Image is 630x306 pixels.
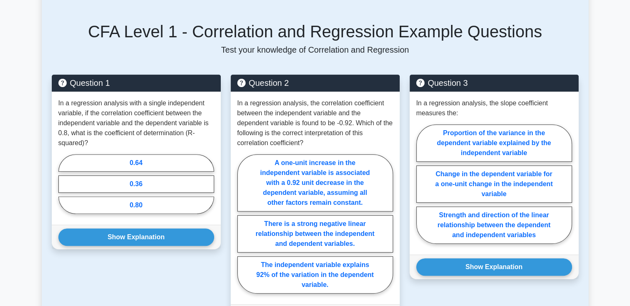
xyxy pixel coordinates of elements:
h5: Question 1 [58,78,214,88]
label: Strength and direction of the linear relationship between the dependent and independent variables [416,206,572,244]
label: There is a strong negative linear relationship between the independent and dependent variables. [237,215,393,253]
h5: Question 2 [237,78,393,88]
button: Show Explanation [58,228,214,246]
label: The independent variable explains 92% of the variation in the dependent variable. [237,256,393,294]
p: In a regression analysis, the slope coefficient measures the: [416,98,572,118]
label: 0.36 [58,175,214,193]
h5: CFA Level 1 - Correlation and Regression Example Questions [52,22,579,41]
label: 0.64 [58,154,214,172]
p: Test your knowledge of Correlation and Regression [52,45,579,55]
label: A one-unit increase in the independent variable is associated with a 0.92 unit decrease in the de... [237,154,393,211]
label: 0.80 [58,197,214,214]
button: Show Explanation [416,258,572,276]
p: In a regression analysis, the correlation coefficient between the independent variable and the de... [237,98,393,148]
label: Change in the dependent variable for a one-unit change in the independent variable [416,165,572,203]
p: In a regression analysis with a single independent variable, if the correlation coefficient betwe... [58,98,214,148]
h5: Question 3 [416,78,572,88]
label: Proportion of the variance in the dependent variable explained by the independent variable [416,124,572,162]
